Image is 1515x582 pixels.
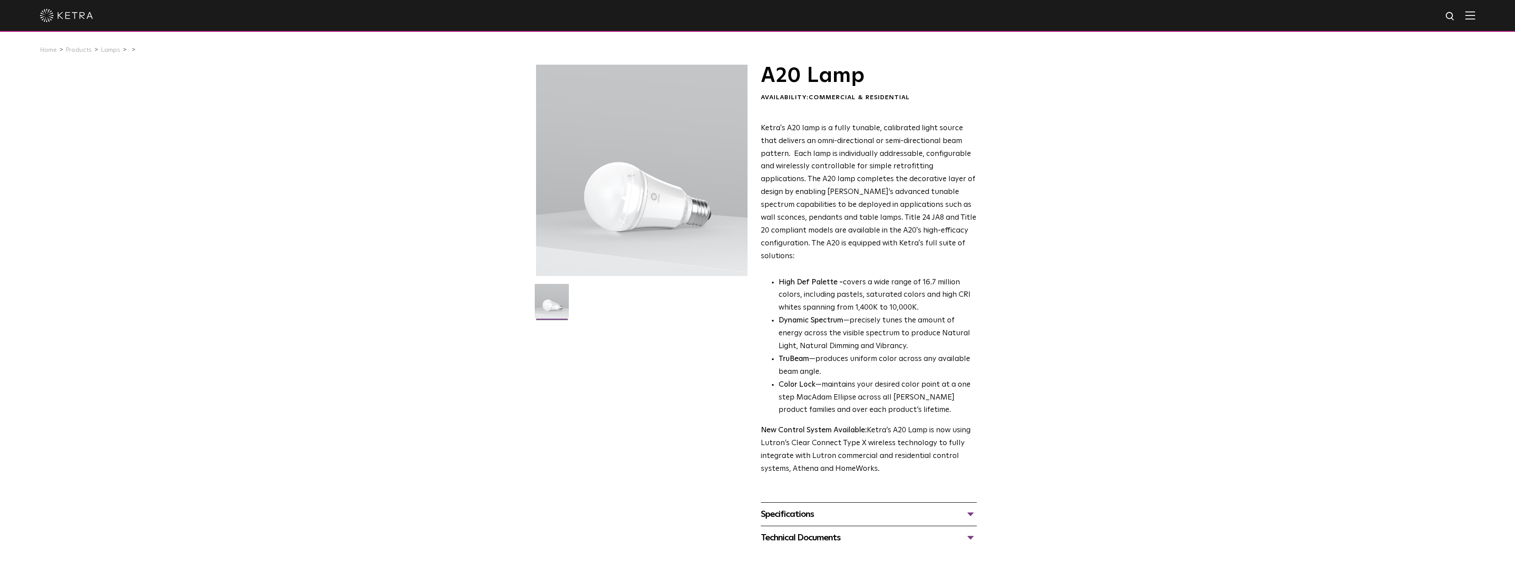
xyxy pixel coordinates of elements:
[779,314,977,353] li: —precisely tunes the amount of energy across the visible spectrum to produce Natural Light, Natur...
[761,427,867,434] strong: New Control System Available:
[761,531,977,545] div: Technical Documents
[779,379,977,417] li: —maintains your desired color point at a one step MacAdam Ellipse across all [PERSON_NAME] produc...
[779,355,809,363] strong: TruBeam
[779,276,977,315] p: covers a wide range of 16.7 million colors, including pastels, saturated colors and high CRI whit...
[1445,11,1456,22] img: search icon
[779,317,843,324] strong: Dynamic Spectrum
[40,9,93,22] img: ketra-logo-2019-white
[761,124,976,260] span: Ketra's A20 lamp is a fully tunable, calibrated light source that delivers an omni-directional or...
[761,507,977,521] div: Specifications
[761,65,977,87] h1: A20 Lamp
[1465,11,1475,19] img: Hamburger%20Nav.svg
[761,424,977,476] p: Ketra’s A20 Lamp is now using Lutron’s Clear Connect Type X wireless technology to fully integrat...
[761,93,977,102] div: Availability:
[779,279,843,286] strong: High Def Palette -
[809,94,910,101] span: Commercial & Residential
[779,381,815,388] strong: Color Lock
[40,47,57,53] a: Home
[101,47,120,53] a: Lamps
[535,284,569,325] img: A20-Lamp-2021-Web-Square
[66,47,92,53] a: Products
[779,353,977,379] li: —produces uniform color across any available beam angle.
